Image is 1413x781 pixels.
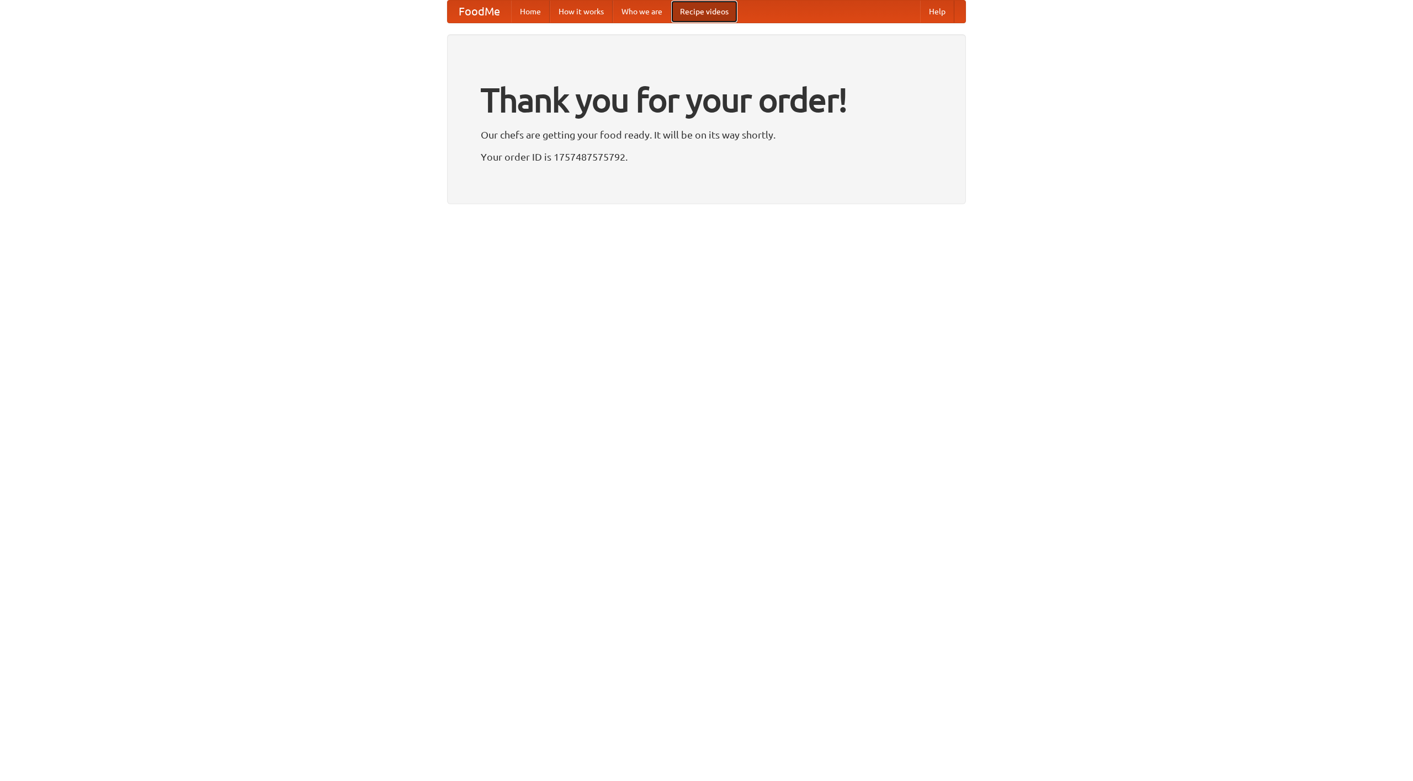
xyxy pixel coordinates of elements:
a: Home [511,1,550,23]
p: Your order ID is 1757487575792. [481,148,932,165]
a: Who we are [613,1,671,23]
a: FoodMe [448,1,511,23]
a: Help [920,1,954,23]
a: How it works [550,1,613,23]
a: Recipe videos [671,1,737,23]
p: Our chefs are getting your food ready. It will be on its way shortly. [481,126,932,143]
h1: Thank you for your order! [481,73,932,126]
